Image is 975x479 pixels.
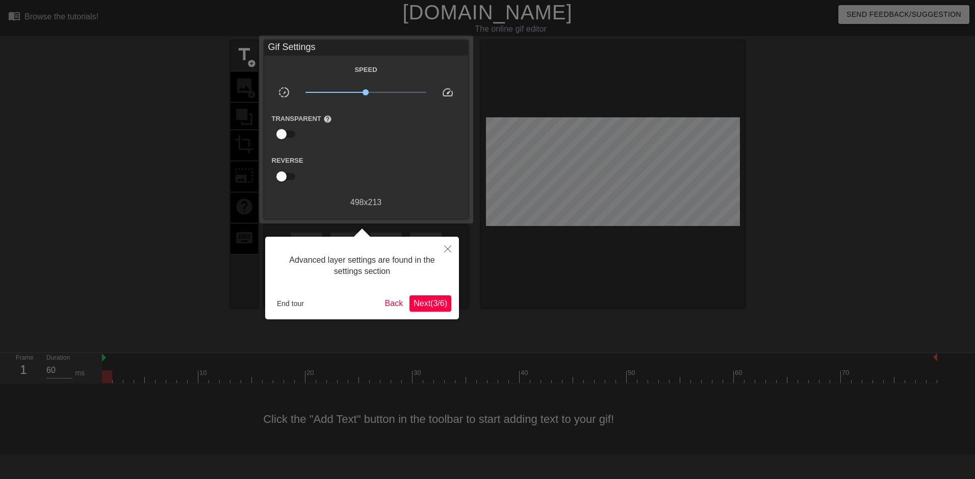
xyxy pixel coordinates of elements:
button: Close [437,237,459,260]
button: End tour [273,296,308,311]
button: Back [381,295,407,312]
button: Next [409,295,451,312]
div: Advanced layer settings are found in the settings section [273,244,451,288]
span: Next ( 3 / 6 ) [414,299,447,308]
